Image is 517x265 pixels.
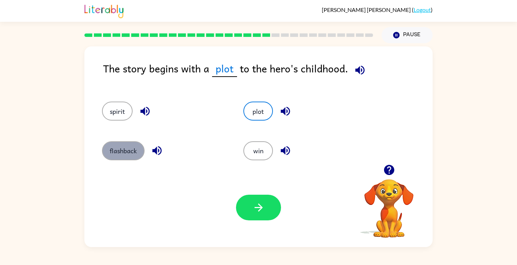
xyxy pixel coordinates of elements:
img: Literably [84,3,123,18]
video: Your browser must support playing .mp4 files to use Literably. Please try using another browser. [354,168,424,239]
div: ( ) [322,6,433,13]
button: flashback [102,141,145,160]
button: Pause [382,27,433,43]
span: [PERSON_NAME] [PERSON_NAME] [322,6,412,13]
a: Logout [414,6,431,13]
button: plot [243,102,273,121]
button: win [243,141,273,160]
div: The story begins with a to the hero's childhood. [103,60,433,88]
button: spirit [102,102,133,121]
span: plot [212,60,237,77]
